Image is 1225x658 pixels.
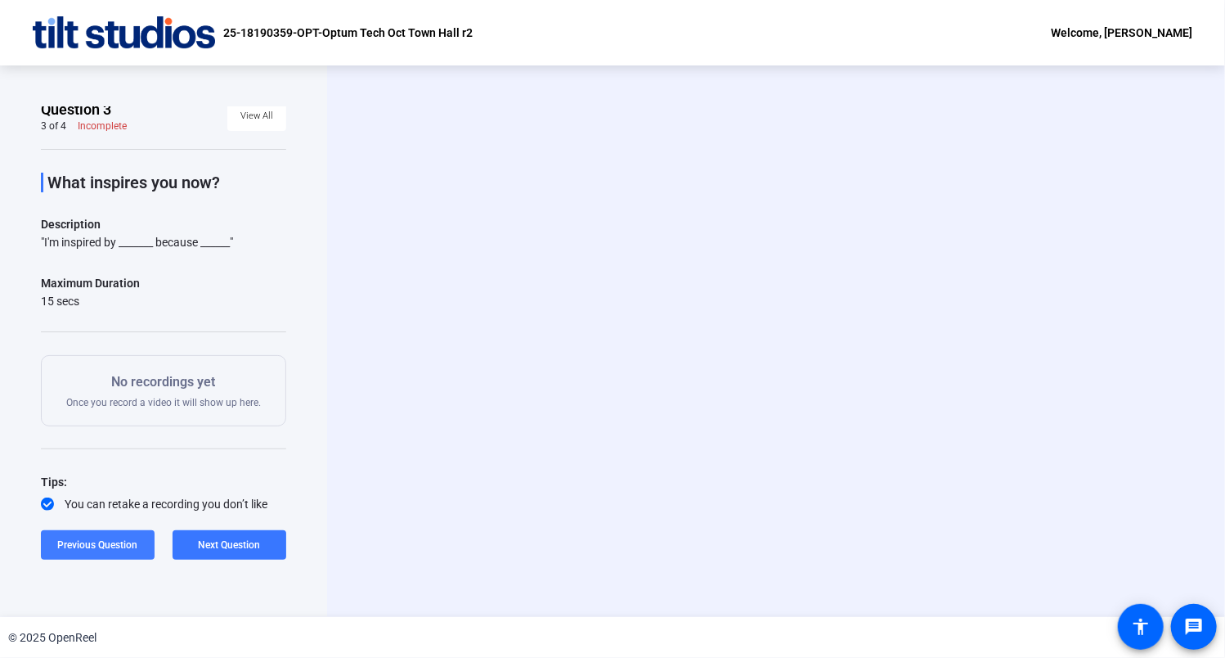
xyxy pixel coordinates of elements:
button: Previous Question [41,530,155,560]
div: Incomplete [78,119,127,133]
div: Maximum Duration [41,273,140,293]
p: What inspires you now? [47,173,286,192]
mat-icon: message [1184,617,1204,637]
mat-icon: accessibility [1131,617,1151,637]
span: Question 3 [41,100,111,119]
div: Tips: [41,472,286,492]
div: You can retake a recording you don’t like [41,496,286,512]
button: View All [227,101,286,131]
p: Description [41,214,286,234]
span: Previous Question [58,539,138,551]
div: "I'm inspired by _______ because ______" [41,234,286,250]
img: OpenReel logo [33,16,215,49]
div: Once you record a video it will show up here. [66,372,261,409]
span: View All [240,104,273,128]
div: Welcome, [PERSON_NAME] [1051,23,1192,43]
button: Next Question [173,530,286,560]
p: No recordings yet [66,372,261,392]
div: 3 of 4 [41,119,66,133]
p: 25-18190359-OPT-Optum Tech Oct Town Hall r2 [223,23,473,43]
div: © 2025 OpenReel [8,629,96,647]
span: Next Question [199,539,261,551]
div: 15 secs [41,293,140,309]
